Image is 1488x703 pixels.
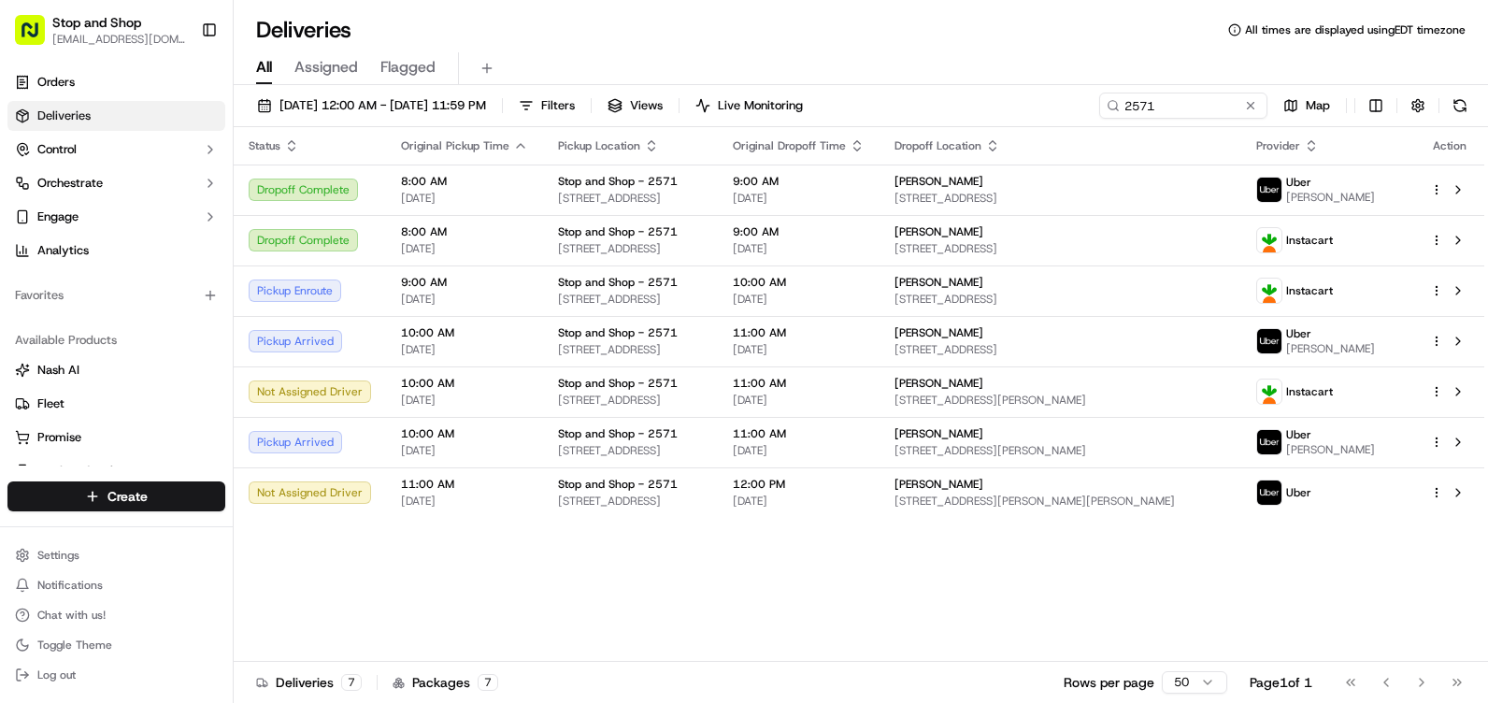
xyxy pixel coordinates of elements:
[341,674,362,691] div: 7
[733,325,865,340] span: 11:00 AM
[1286,233,1333,248] span: Instacart
[1286,427,1311,442] span: Uber
[37,242,89,259] span: Analytics
[7,423,225,452] button: Promise
[15,463,218,480] a: Product Catalog
[733,477,865,492] span: 12:00 PM
[401,174,528,189] span: 8:00 AM
[37,395,64,412] span: Fleet
[1286,190,1375,205] span: [PERSON_NAME]
[279,97,486,114] span: [DATE] 12:00 AM - [DATE] 11:59 PM
[894,325,983,340] span: [PERSON_NAME]
[7,542,225,568] button: Settings
[894,342,1227,357] span: [STREET_ADDRESS]
[894,275,983,290] span: [PERSON_NAME]
[294,56,358,79] span: Assigned
[37,667,76,682] span: Log out
[401,292,528,307] span: [DATE]
[894,393,1227,408] span: [STREET_ADDRESS][PERSON_NAME]
[733,191,865,206] span: [DATE]
[7,67,225,97] a: Orders
[1250,673,1312,692] div: Page 1 of 1
[733,174,865,189] span: 9:00 AM
[1257,329,1281,353] img: profile_uber_ahold_partner.png
[1286,384,1333,399] span: Instacart
[37,638,112,653] span: Toggle Theme
[1447,93,1473,119] button: Refresh
[558,477,678,492] span: Stop and Shop - 2571
[37,429,81,446] span: Promise
[256,56,272,79] span: All
[15,362,218,379] a: Nash AI
[733,275,865,290] span: 10:00 AM
[1257,178,1281,202] img: profile_uber_ahold_partner.png
[401,325,528,340] span: 10:00 AM
[733,426,865,441] span: 11:00 AM
[1275,93,1338,119] button: Map
[37,362,79,379] span: Nash AI
[733,393,865,408] span: [DATE]
[15,429,218,446] a: Promise
[52,32,186,47] button: [EMAIL_ADDRESS][DOMAIN_NAME]
[7,481,225,511] button: Create
[401,477,528,492] span: 11:00 AM
[7,572,225,598] button: Notifications
[558,292,703,307] span: [STREET_ADDRESS]
[401,191,528,206] span: [DATE]
[1256,138,1300,153] span: Provider
[7,236,225,265] a: Analytics
[37,208,79,225] span: Engage
[7,7,193,52] button: Stop and Shop[EMAIL_ADDRESS][DOMAIN_NAME]
[401,393,528,408] span: [DATE]
[558,325,678,340] span: Stop and Shop - 2571
[894,443,1227,458] span: [STREET_ADDRESS][PERSON_NAME]
[1064,673,1154,692] p: Rows per page
[894,292,1227,307] span: [STREET_ADDRESS]
[249,138,280,153] span: Status
[1306,97,1330,114] span: Map
[401,138,509,153] span: Original Pickup Time
[558,191,703,206] span: [STREET_ADDRESS]
[401,494,528,509] span: [DATE]
[733,376,865,391] span: 11:00 AM
[7,602,225,628] button: Chat with us!
[733,292,865,307] span: [DATE]
[401,376,528,391] span: 10:00 AM
[401,342,528,357] span: [DATE]
[541,97,575,114] span: Filters
[7,168,225,198] button: Orchestrate
[401,426,528,441] span: 10:00 AM
[52,13,141,32] button: Stop and Shop
[1257,430,1281,454] img: profile_uber_ahold_partner.png
[249,93,494,119] button: [DATE] 12:00 AM - [DATE] 11:59 PM
[15,395,218,412] a: Fleet
[256,15,351,45] h1: Deliveries
[37,108,91,124] span: Deliveries
[558,224,678,239] span: Stop and Shop - 2571
[894,224,983,239] span: [PERSON_NAME]
[7,325,225,355] div: Available Products
[7,662,225,688] button: Log out
[380,56,436,79] span: Flagged
[107,487,148,506] span: Create
[599,93,671,119] button: Views
[7,632,225,658] button: Toggle Theme
[37,463,127,480] span: Product Catalog
[37,608,106,623] span: Chat with us!
[894,174,983,189] span: [PERSON_NAME]
[894,191,1227,206] span: [STREET_ADDRESS]
[7,389,225,419] button: Fleet
[894,138,981,153] span: Dropoff Location
[37,175,103,192] span: Orchestrate
[558,426,678,441] span: Stop and Shop - 2571
[630,97,663,114] span: Views
[1257,380,1281,404] img: profile_instacart_ahold_partner.png
[558,443,703,458] span: [STREET_ADDRESS]
[733,494,865,509] span: [DATE]
[401,224,528,239] span: 8:00 AM
[37,141,77,158] span: Control
[733,241,865,256] span: [DATE]
[401,241,528,256] span: [DATE]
